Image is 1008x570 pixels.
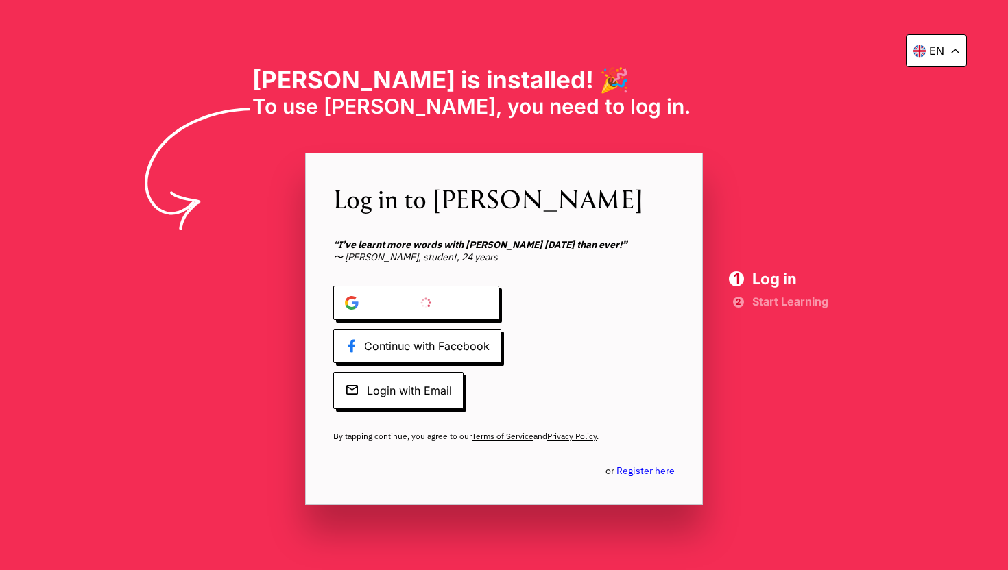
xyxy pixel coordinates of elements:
h1: [PERSON_NAME] is installed! 🎉 [252,65,756,94]
p: en [929,44,944,58]
span: Log in to [PERSON_NAME] [333,181,675,216]
a: Terms of Service [472,431,533,441]
span: Log in [752,271,828,286]
span: To use [PERSON_NAME], you need to log in. ‎ ‎ ‎ ‎ ‎ ‎ ‎ ‎ ‎ ‎ ‎ ‎ [252,94,756,119]
span: Continue with Facebook [333,329,501,363]
span: or [605,464,675,477]
b: “I’ve learnt more words with [PERSON_NAME] [DATE] than ever!” [333,238,627,251]
a: Privacy Policy [547,431,597,441]
span: Login with Email [333,372,464,409]
span: By tapping continue, you agree to our and . [333,431,675,442]
img: spinner [419,296,433,310]
span: 〜 [PERSON_NAME], student, 24 years [333,238,675,263]
a: Register here [616,464,675,477]
span: Start Learning [752,297,828,306]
